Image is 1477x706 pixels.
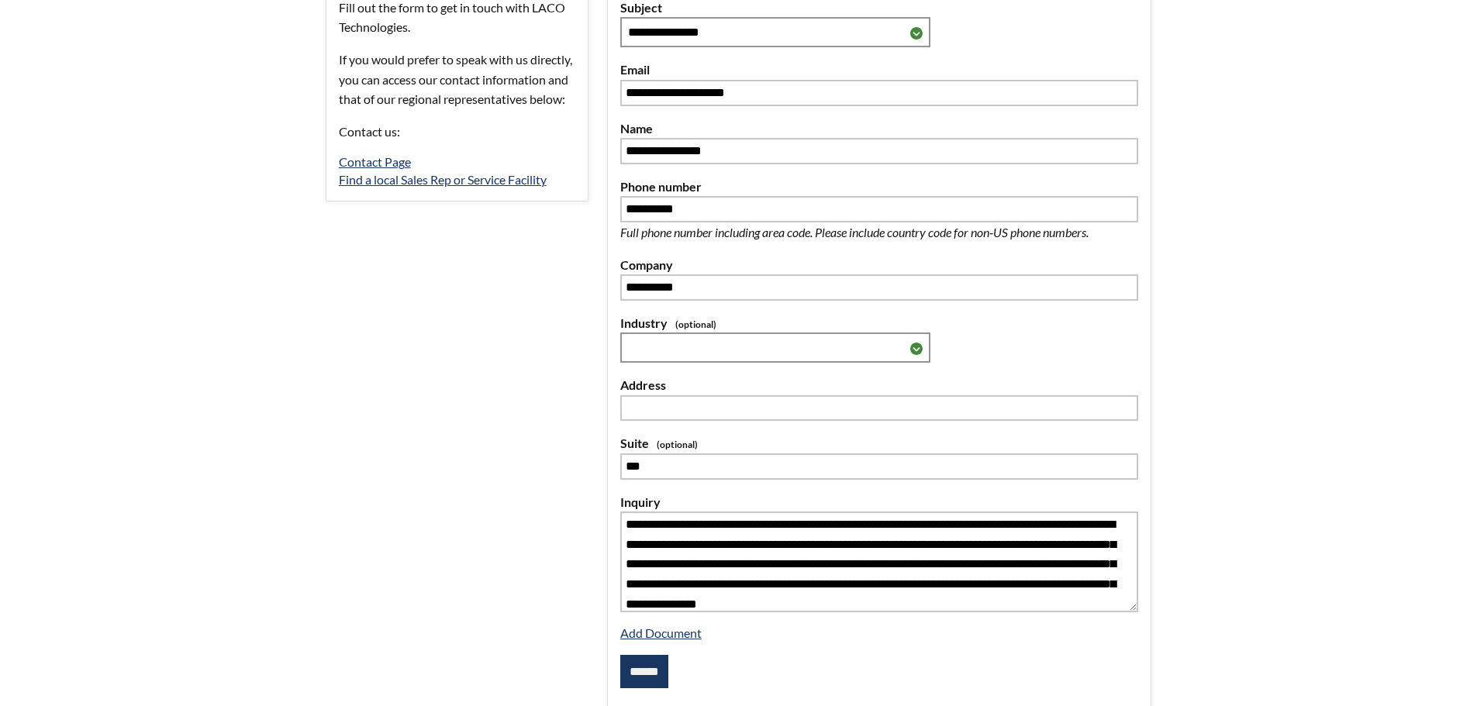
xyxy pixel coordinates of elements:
label: Company [620,255,1138,275]
a: Contact Page [339,154,411,169]
label: Phone number [620,177,1138,197]
label: Suite [620,433,1138,453]
a: Add Document [620,625,702,640]
a: Find a local Sales Rep or Service Facility [339,172,547,187]
label: Name [620,119,1138,139]
label: Email [620,60,1138,80]
label: Industry [620,313,1138,333]
label: Address [620,375,1138,395]
label: Inquiry [620,492,1138,512]
p: Contact us: [339,122,575,142]
p: If you would prefer to speak with us directly, you can access our contact information and that of... [339,50,575,109]
p: Full phone number including area code. Please include country code for non-US phone numbers. [620,222,1138,243]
